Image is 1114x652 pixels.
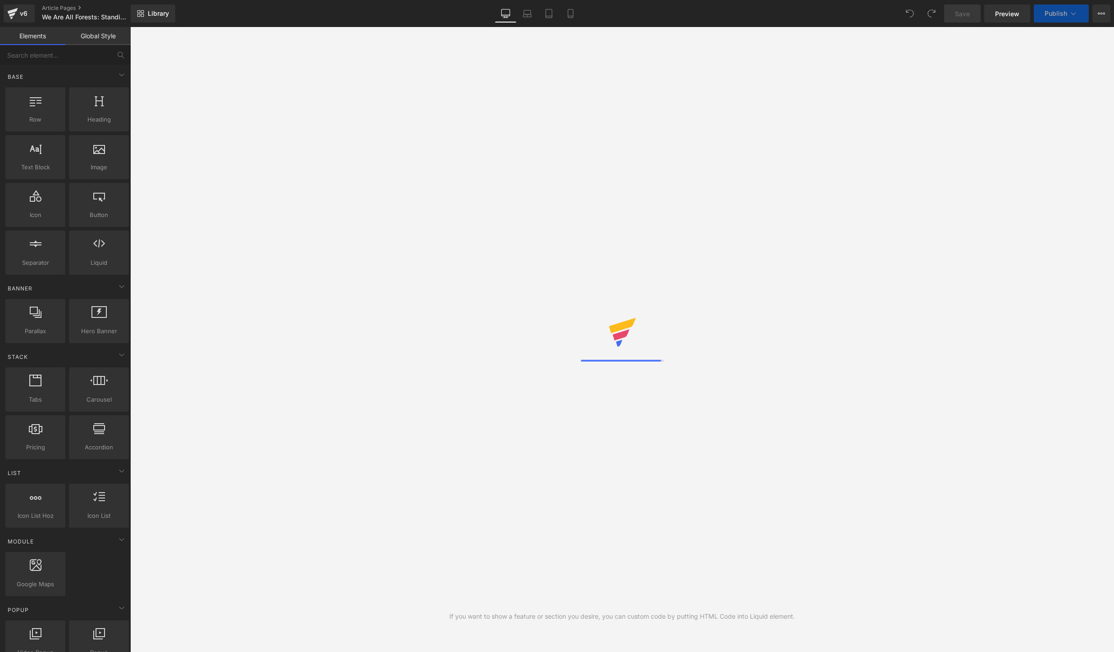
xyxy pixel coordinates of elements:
[7,284,33,293] span: Banner
[18,8,29,19] div: v6
[8,210,63,220] span: Icon
[72,258,126,267] span: Liquid
[148,9,169,18] span: Library
[516,5,538,23] a: Laptop
[1034,5,1089,23] button: Publish
[72,395,126,404] span: Carousel
[7,353,29,361] span: Stack
[995,9,1019,18] span: Preview
[72,326,126,336] span: Hero Banner
[8,580,63,589] span: Google Maps
[65,27,131,45] a: Global Style
[7,469,22,477] span: List
[922,5,941,23] button: Redo
[42,5,146,12] a: Article Pages
[72,511,126,521] span: Icon List
[131,5,175,23] a: New Library
[72,115,126,124] span: Heading
[8,511,63,521] span: Icon List Hoz
[1045,10,1067,17] span: Publish
[72,163,126,172] span: Image
[449,611,795,621] div: If you want to show a feature or section you desire, you can custom code by putting HTML Code int...
[7,537,35,546] span: Module
[955,9,970,18] span: Save
[560,5,581,23] a: Mobile
[72,210,126,220] span: Button
[495,5,516,23] a: Desktop
[8,395,63,404] span: Tabs
[8,258,63,267] span: Separator
[1092,5,1110,23] button: More
[984,5,1030,23] a: Preview
[8,115,63,124] span: Row
[4,5,35,23] a: v6
[7,606,30,614] span: Popup
[901,5,919,23] button: Undo
[72,443,126,452] span: Accordion
[7,72,24,81] span: Base
[8,326,63,336] span: Parallax
[538,5,560,23] a: Tablet
[42,14,128,21] span: We Are All Forests: Standing With The Amazon And Its Communities
[8,443,63,452] span: Pricing
[8,163,63,172] span: Text Block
